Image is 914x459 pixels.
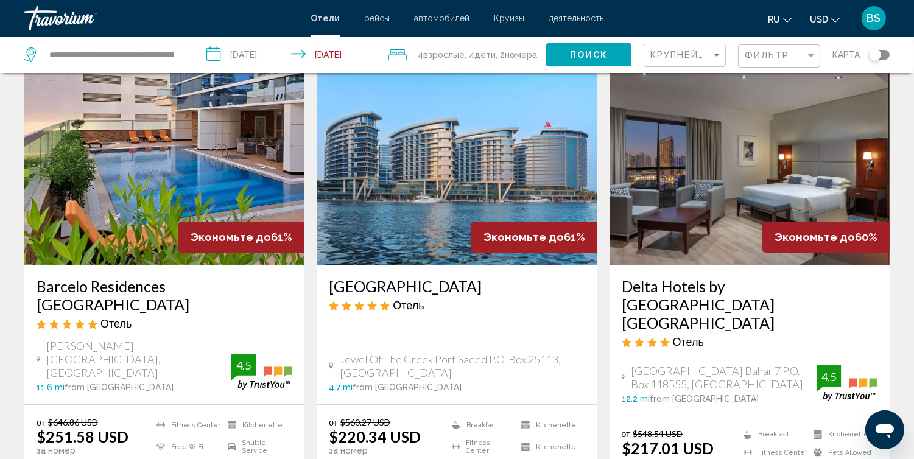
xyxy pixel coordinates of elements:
[465,46,496,63] span: , 4
[867,12,881,24] span: BS
[483,231,564,244] span: Экономьте до
[329,382,353,392] span: 4.7 mi
[858,5,890,31] button: User Menu
[46,339,231,379] span: [PERSON_NAME][GEOGRAPHIC_DATA], [GEOGRAPHIC_DATA]
[340,352,585,379] span: Jewel Of The Creek Port Saeed P.O. Box 25113, [GEOGRAPHIC_DATA]
[364,13,390,23] a: рейсы
[329,417,337,427] span: от
[631,364,817,391] span: [GEOGRAPHIC_DATA] Bahar 7 P.O. Box 118555, [GEOGRAPHIC_DATA]
[810,10,840,28] button: Change currency
[37,427,128,446] ins: $251.58 USD
[37,317,292,330] div: 5 star Hotel
[549,13,603,23] a: деятельность
[65,382,174,392] span: from [GEOGRAPHIC_DATA]
[515,439,585,455] li: Kitchenette
[810,15,828,24] span: USD
[423,50,465,60] span: Взрослые
[622,429,630,439] span: от
[329,277,585,295] a: [GEOGRAPHIC_DATA]
[191,231,271,244] span: Экономьте до
[329,427,421,446] ins: $220.34 USD
[832,46,860,63] span: карта
[738,44,820,69] button: Filter
[817,370,841,384] div: 4.5
[622,277,877,332] a: Delta Hotels by [GEOGRAPHIC_DATA] [GEOGRAPHIC_DATA]
[474,50,496,60] span: Дети
[515,417,585,433] li: Kitchenette
[37,382,65,392] span: 11.6 mi
[178,222,304,253] div: 61%
[37,446,150,455] p: за номер
[673,335,704,348] span: Отель
[37,277,292,314] a: Barcelo Residences [GEOGRAPHIC_DATA]
[737,447,807,459] li: Fitness Center
[471,222,597,253] div: 61%
[496,46,537,63] span: , 2
[865,410,904,449] iframe: Кнопка запуска окна обмена сообщениями
[231,354,292,390] img: trustyou-badge.svg
[807,447,877,459] li: Pets Allowed
[817,365,877,401] img: trustyou-badge.svg
[622,335,877,348] div: 4 star Hotel
[446,417,516,433] li: Breakfast
[194,37,376,73] button: Check-in date: Aug 24, 2025 Check-out date: Aug 27, 2025
[48,417,98,427] del: $646.86 USD
[222,417,293,433] li: Kitchenette
[768,10,792,28] button: Change language
[775,231,855,244] span: Экономьте до
[393,298,424,312] span: Отель
[737,429,807,441] li: Breakfast
[650,50,796,60] span: Крупнейшие сбережения
[610,70,890,265] img: Hotel image
[37,417,45,427] span: от
[329,446,445,455] p: за номер
[622,439,714,457] ins: $217.01 USD
[768,15,780,24] span: ru
[762,222,890,253] div: 60%
[446,439,516,455] li: Fitness Center
[311,13,340,23] a: Отели
[622,394,650,404] span: 12.2 mi
[150,439,222,455] li: Free WiFi
[376,37,546,73] button: Travelers: 4 adults, 4 children
[231,358,256,373] div: 4.5
[24,70,304,265] img: Hotel image
[546,43,631,66] button: Поиск
[807,429,877,441] li: Kitchenette
[150,417,222,433] li: Fitness Center
[353,382,462,392] span: from [GEOGRAPHIC_DATA]
[860,49,890,60] button: Toggle map
[100,317,132,330] span: Отель
[340,417,390,427] del: $560.27 USD
[329,298,585,312] div: 5 star Hotel
[505,50,537,60] span: номера
[650,394,759,404] span: from [GEOGRAPHIC_DATA]
[650,51,722,61] mat-select: Sort by
[570,51,608,60] span: Поиск
[745,51,790,60] span: Фильтр
[222,439,293,455] li: Shuttle Service
[317,70,597,265] img: Hotel image
[418,46,465,63] span: 4
[494,13,524,23] a: Круизы
[414,13,469,23] a: автомобилей
[24,6,298,30] a: Travorium
[633,429,683,439] del: $548.54 USD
